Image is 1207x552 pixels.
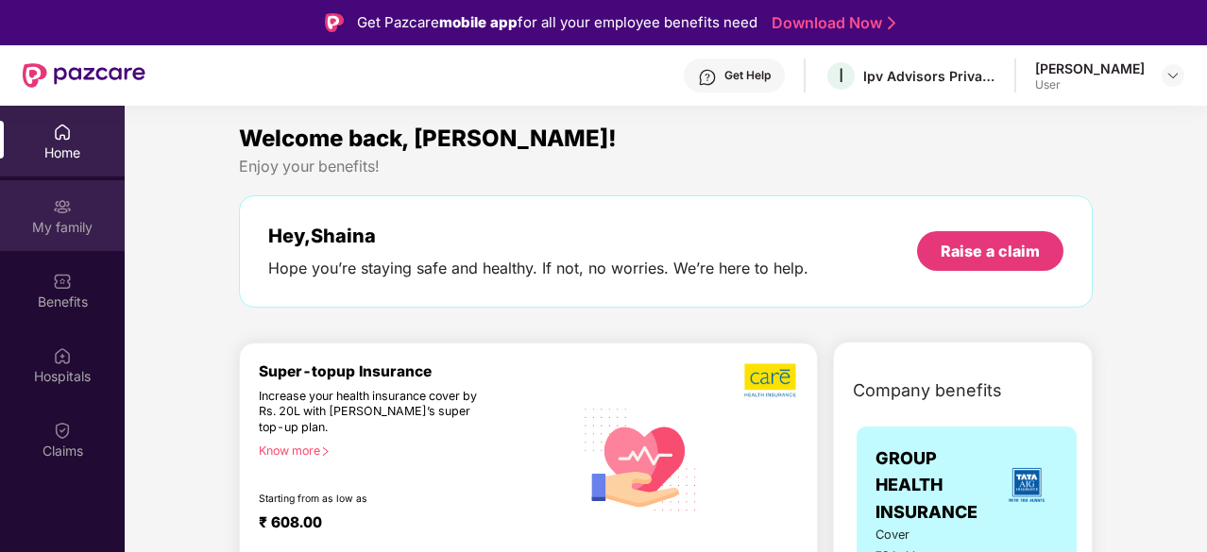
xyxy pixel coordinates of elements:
[439,13,518,31] strong: mobile app
[259,362,573,380] div: Super-topup Insurance
[53,272,72,291] img: svg+xml;base64,PHN2ZyBpZD0iQmVuZWZpdHMiIHhtbG5zPSJodHRwOi8vd3d3LnczLm9yZy8yMDAwL3N2ZyIgd2lkdGg9Ij...
[53,123,72,142] img: svg+xml;base64,PHN2ZyBpZD0iSG9tZSIgeG1sbnM9Imh0dHA6Ly93d3cudzMub3JnLzIwMDAvc3ZnIiB3aWR0aD0iMjAiIG...
[53,346,72,365] img: svg+xml;base64,PHN2ZyBpZD0iSG9zcGl0YWxzIiB4bWxucz0iaHR0cDovL3d3dy53My5vcmcvMjAwMC9zdmciIHdpZHRoPS...
[239,157,1093,176] div: Enjoy your benefits!
[259,389,492,436] div: Increase your health insurance cover by Rs. 20L with [PERSON_NAME]’s super top-up plan.
[53,421,72,440] img: svg+xml;base64,PHN2ZyBpZD0iQ2xhaW0iIHhtbG5zPSJodHRwOi8vd3d3LnczLm9yZy8yMDAwL3N2ZyIgd2lkdGg9IjIwIi...
[744,362,798,398] img: b5dec4f62d2307b9de63beb79f102df3.png
[23,63,145,88] img: New Pazcare Logo
[268,225,808,247] div: Hey, Shaina
[573,390,708,527] img: svg+xml;base64,PHN2ZyB4bWxucz0iaHR0cDovL3d3dy53My5vcmcvMjAwMC9zdmciIHhtbG5zOnhsaW5rPSJodHRwOi8vd3...
[259,443,562,457] div: Know more
[863,67,995,85] div: Ipv Advisors Private Limited
[1035,59,1145,77] div: [PERSON_NAME]
[853,377,1002,404] span: Company benefits
[239,125,617,152] span: Welcome back, [PERSON_NAME]!
[1035,77,1145,92] div: User
[888,13,895,33] img: Stroke
[1165,68,1181,83] img: svg+xml;base64,PHN2ZyBpZD0iRHJvcGRvd24tMzJ4MzIiIHhtbG5zPSJodHRwOi8vd3d3LnczLm9yZy8yMDAwL3N2ZyIgd2...
[320,446,331,457] span: right
[325,13,344,32] img: Logo
[53,197,72,216] img: svg+xml;base64,PHN2ZyB3aWR0aD0iMjAiIGhlaWdodD0iMjAiIHZpZXdCb3g9IjAgMCAyMCAyMCIgZmlsbD0ibm9uZSIgeG...
[772,13,890,33] a: Download Now
[698,68,717,87] img: svg+xml;base64,PHN2ZyBpZD0iSGVscC0zMngzMiIgeG1sbnM9Imh0dHA6Ly93d3cudzMub3JnLzIwMDAvc3ZnIiB3aWR0aD...
[268,259,808,278] div: Hope you’re staying safe and healthy. If not, no worries. We’re here to help.
[724,68,771,83] div: Get Help
[259,513,554,536] div: ₹ 608.00
[259,493,493,506] div: Starting from as low as
[1001,460,1052,510] img: insurerLogo
[839,64,843,87] span: I
[357,11,757,34] div: Get Pazcare for all your employee benefits need
[875,526,944,544] span: Cover
[941,241,1040,261] div: Raise a claim
[875,445,995,526] span: GROUP HEALTH INSURANCE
